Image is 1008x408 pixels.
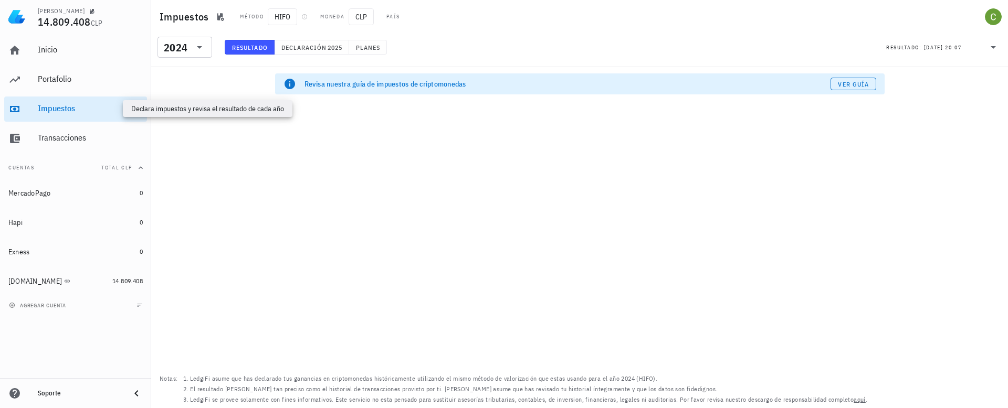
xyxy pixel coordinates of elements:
[151,370,1008,408] footer: Notas:
[349,40,387,55] button: Planes
[232,44,268,51] span: Resultado
[4,67,147,92] a: Portafolio
[6,300,71,310] button: agregar cuenta
[355,44,381,51] span: Planes
[160,8,213,25] h1: Impuestos
[4,180,147,206] a: MercadoPago 0
[985,8,1002,25] div: avatar
[8,248,30,256] div: Exness
[4,96,147,122] a: Impuestos
[91,18,103,28] span: CLP
[38,74,143,84] div: Portafolio
[225,40,275,55] button: Resultado
[38,45,143,55] div: Inicio
[304,79,831,89] div: Revisa nuestra guía de impuestos de criptomonedas
[157,37,212,58] div: 2024
[268,8,297,25] span: HIFO
[11,302,66,309] span: agregar cuenta
[837,80,869,88] span: Ver guía
[281,44,327,51] span: Declaración
[386,13,400,21] div: País
[886,40,924,54] div: Resultado:
[140,218,143,226] span: 0
[8,8,25,25] img: LedgiFi
[320,13,344,21] div: Moneda
[8,189,51,198] div: MercadoPago
[349,8,374,25] span: CLP
[4,239,147,264] a: Exness 0
[38,103,143,113] div: Impuestos
[404,10,417,23] div: CL-icon
[38,7,85,15] div: [PERSON_NAME]
[190,373,867,384] li: LedgiFi asume que has declarado tus ganancias en criptomonedas históricamente utilizando el mismo...
[164,42,187,53] div: 2024
[140,189,143,197] span: 0
[4,210,147,235] a: Hapi 0
[4,155,147,180] button: CuentasTotal CLP
[140,248,143,255] span: 0
[101,164,132,171] span: Total CLP
[190,384,867,394] li: El resultado [PERSON_NAME] tan preciso como el historial de transacciones provisto por ti. [PERSO...
[880,37,1006,57] div: Resultado:[DATE] 20:07
[240,13,264,21] div: Método
[4,269,147,294] a: [DOMAIN_NAME] 14.809.408
[8,277,62,286] div: [DOMAIN_NAME]
[38,133,143,143] div: Transacciones
[924,42,962,53] div: [DATE] 20:07
[8,218,23,227] div: Hapi
[38,15,91,29] span: 14.809.408
[831,78,876,90] a: Ver guía
[275,40,349,55] button: Declaración 2025
[112,277,143,285] span: 14.809.408
[38,389,122,398] div: Soporte
[854,395,866,403] a: aquí
[4,38,147,63] a: Inicio
[4,126,147,151] a: Transacciones
[327,44,342,51] span: 2025
[190,394,867,405] li: LedgiFi se provee solamente con fines informativos. Este servicio no esta pensado para sustituir ...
